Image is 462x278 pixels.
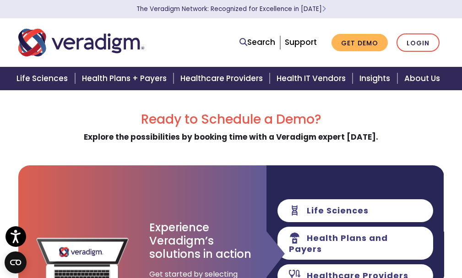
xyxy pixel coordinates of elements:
strong: Explore the possibilities by booking time with a Veradigm expert [DATE]. [84,131,378,142]
a: About Us [399,67,451,90]
a: Login [397,33,440,52]
a: The Veradigm Network: Recognized for Excellence in [DATE]Learn More [136,5,326,13]
a: Insights [354,67,398,90]
img: Veradigm logo [18,27,144,58]
span: Learn More [322,5,326,13]
a: Get Demo [332,34,388,52]
a: Life Sciences [11,67,76,90]
h2: Ready to Schedule a Demo? [18,112,444,127]
a: Health IT Vendors [271,67,354,90]
h3: Experience Veradigm’s solutions in action [149,221,252,261]
a: Health Plans + Payers [76,67,175,90]
a: Healthcare Providers [175,67,271,90]
button: Open CMP widget [5,251,27,273]
a: Support [285,37,317,48]
a: Search [239,36,275,49]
